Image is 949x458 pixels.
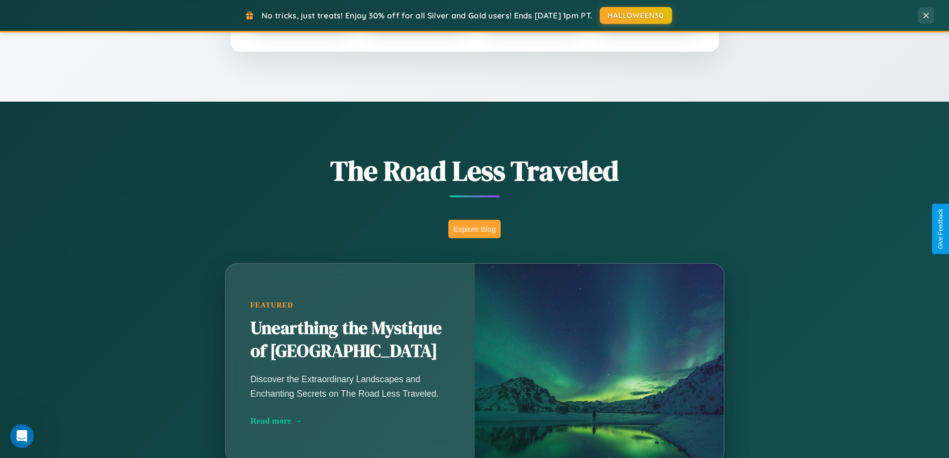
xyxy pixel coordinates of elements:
div: Give Feedback [937,209,944,249]
div: Featured [251,301,450,309]
p: Discover the Extraordinary Landscapes and Enchanting Secrets on The Road Less Traveled. [251,372,450,400]
span: No tricks, just treats! Enjoy 30% off for all Silver and Gold users! Ends [DATE] 1pm PT. [262,10,592,20]
h2: Unearthing the Mystique of [GEOGRAPHIC_DATA] [251,317,450,363]
h1: The Road Less Traveled [176,152,774,190]
button: HALLOWEEN30 [600,7,672,24]
button: Explore Blog [448,220,501,238]
iframe: Intercom live chat [10,424,34,448]
div: Read more → [251,416,450,426]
